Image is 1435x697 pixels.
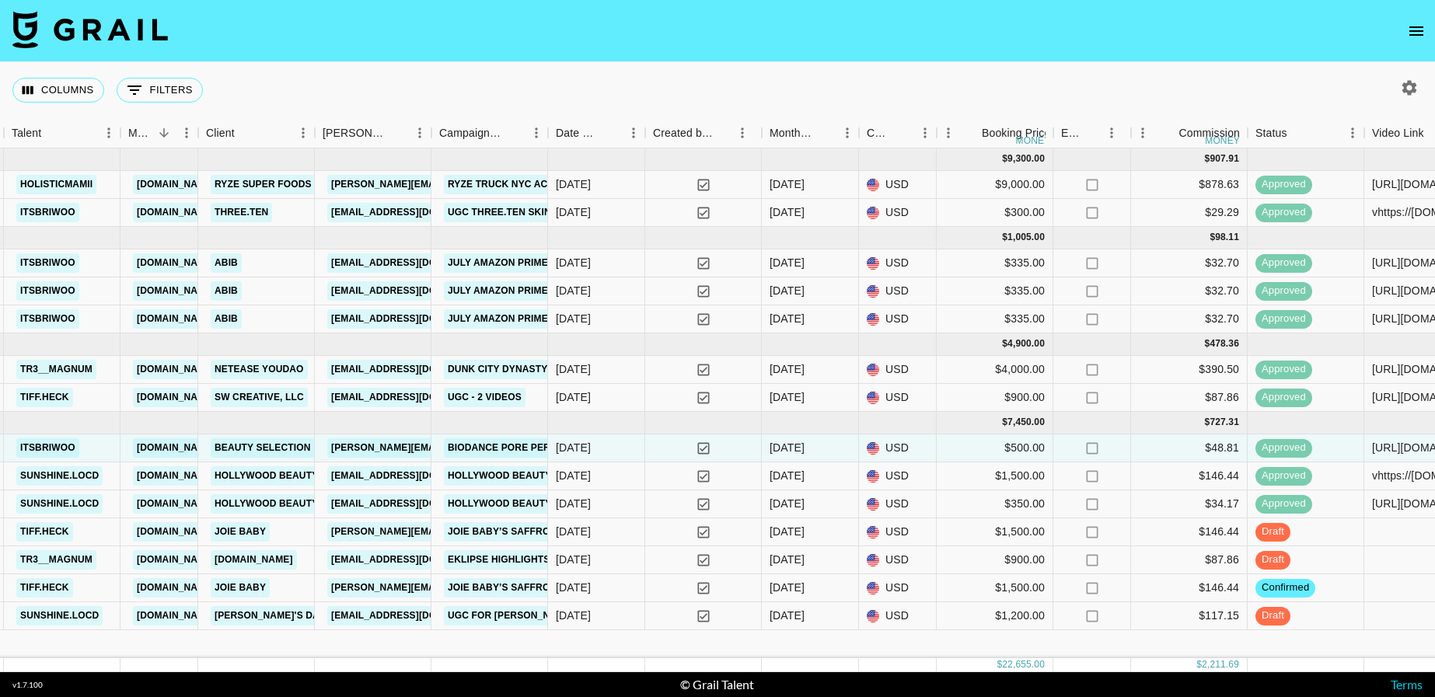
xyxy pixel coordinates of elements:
[859,602,937,630] div: USD
[327,203,501,222] a: [EMAIL_ADDRESS][DOMAIN_NAME]
[859,518,937,546] div: USD
[198,118,315,148] div: Client
[556,283,591,298] div: 7/8/2025
[444,550,663,570] a: Eklipse Highlights Promo for NBA 2K26
[133,203,385,222] a: [DOMAIN_NAME][EMAIL_ADDRESS][DOMAIN_NAME]
[1255,497,1312,511] span: approved
[556,204,591,220] div: 6/30/2025
[913,121,937,145] button: Menu
[770,524,805,539] div: Sep '25
[1131,574,1248,602] div: $146.44
[323,118,386,148] div: [PERSON_NAME]
[1007,337,1045,350] div: 4,900.00
[97,121,120,145] button: Menu
[16,203,79,222] a: itsbriwoo
[859,199,937,227] div: USD
[1205,337,1210,350] div: $
[1205,136,1240,145] div: money
[1002,658,1045,671] div: 22,655.00
[556,580,591,595] div: 7/30/2025
[211,388,308,407] a: SW Creative, LLC
[444,578,710,598] a: Joie Baby’s Saffron seat - September campaign
[211,175,316,194] a: Ryze Super Foods
[714,122,735,144] button: Sort
[133,175,385,194] a: [DOMAIN_NAME][EMAIL_ADDRESS][DOMAIN_NAME]
[556,311,591,326] div: 7/8/2025
[1178,118,1240,148] div: Commission
[556,176,591,192] div: 6/19/2025
[211,578,270,598] a: Joie Baby
[1205,416,1210,429] div: $
[503,122,525,144] button: Sort
[937,356,1053,384] div: $4,000.00
[327,175,581,194] a: [PERSON_NAME][EMAIL_ADDRESS][DOMAIN_NAME]
[770,283,805,298] div: Jul '25
[1255,177,1312,192] span: approved
[1131,171,1248,199] div: $878.63
[1255,362,1312,377] span: approved
[770,118,814,148] div: Month Due
[937,171,1053,199] div: $9,000.00
[770,389,805,405] div: Aug '25
[133,388,385,407] a: [DOMAIN_NAME][EMAIL_ADDRESS][DOMAIN_NAME]
[770,176,805,192] div: Jun '25
[1131,356,1248,384] div: $390.50
[1131,384,1248,412] div: $87.86
[133,494,385,514] a: [DOMAIN_NAME][EMAIL_ADDRESS][DOMAIN_NAME]
[892,122,913,144] button: Sort
[1157,122,1178,144] button: Sort
[1131,490,1248,518] div: $34.17
[444,253,713,273] a: July Amazon Prime Day Campaign Collaboration
[556,468,591,483] div: 8/28/2025
[548,118,645,148] div: Date Created
[1205,152,1210,166] div: $
[235,122,257,144] button: Sort
[1255,205,1312,220] span: approved
[937,490,1053,518] div: $350.00
[1215,231,1239,244] div: 98.11
[16,578,73,598] a: tiff.heck
[211,281,242,301] a: Abib
[444,494,764,514] a: Hollywood Beauty X Nourish to Flourish with Batana Oil
[556,389,591,405] div: 8/15/2025
[327,309,501,329] a: [EMAIL_ADDRESS][DOMAIN_NAME]
[327,253,501,273] a: [EMAIL_ADDRESS][DOMAIN_NAME]
[1255,256,1312,270] span: approved
[680,677,754,692] div: © Grail Talent
[622,121,645,145] button: Menu
[1255,118,1287,148] div: Status
[1131,602,1248,630] div: $117.15
[859,490,937,518] div: USD
[1210,231,1215,244] div: $
[556,552,591,567] div: 8/20/2025
[937,574,1053,602] div: $1,500.00
[444,360,566,379] a: Dunk City Dynasty S3
[859,277,937,305] div: USD
[16,175,96,194] a: holisticmamii
[653,118,714,148] div: Created by Grail Team
[444,281,764,301] a: July Amazon Prime Day Campaign Collaboration - video #2
[867,118,892,148] div: Currency
[1401,16,1432,47] button: open drawer
[1255,552,1290,567] span: draft
[16,466,103,486] a: sunshine.locd
[1210,337,1239,350] div: 478.36
[133,606,385,626] a: [DOMAIN_NAME][EMAIL_ADDRESS][DOMAIN_NAME]
[439,118,503,148] div: Campaign (Type)
[292,121,315,145] button: Menu
[770,552,805,567] div: Sep '25
[1255,441,1312,455] span: approved
[408,121,431,145] button: Menu
[1131,121,1154,145] button: Menu
[133,281,385,301] a: [DOMAIN_NAME][EMAIL_ADDRESS][DOMAIN_NAME]
[133,438,385,458] a: [DOMAIN_NAME][EMAIL_ADDRESS][DOMAIN_NAME]
[444,388,525,407] a: UGC - 2 VIDEOS
[211,550,297,570] a: [DOMAIN_NAME]
[770,204,805,220] div: Jun '25
[327,578,661,598] a: [PERSON_NAME][EMAIL_ADDRESS][PERSON_NAME][DOMAIN_NAME]
[1053,118,1131,148] div: Expenses: Remove Commission?
[120,118,198,148] div: Manager
[645,118,762,148] div: Created by Grail Team
[1131,518,1248,546] div: $146.44
[1131,305,1248,333] div: $32.70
